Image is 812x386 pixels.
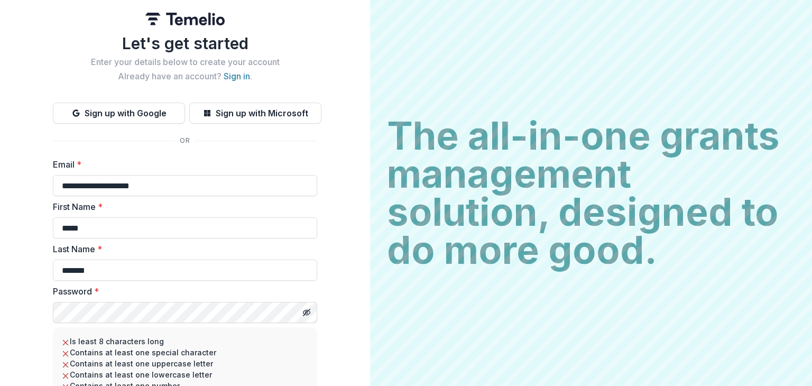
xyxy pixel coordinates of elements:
button: Sign up with Google [53,103,185,124]
label: Last Name [53,243,311,255]
li: Is least 8 characters long [61,336,309,347]
label: Email [53,158,311,171]
h2: Enter your details below to create your account [53,57,317,67]
button: Toggle password visibility [298,304,315,321]
h1: Let's get started [53,34,317,53]
label: First Name [53,200,311,213]
label: Password [53,285,311,298]
h2: Already have an account? . [53,71,317,81]
li: Contains at least one special character [61,347,309,358]
a: Sign in [224,71,250,81]
li: Contains at least one uppercase letter [61,358,309,369]
img: Temelio [145,13,225,25]
li: Contains at least one lowercase letter [61,369,309,380]
button: Sign up with Microsoft [189,103,321,124]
